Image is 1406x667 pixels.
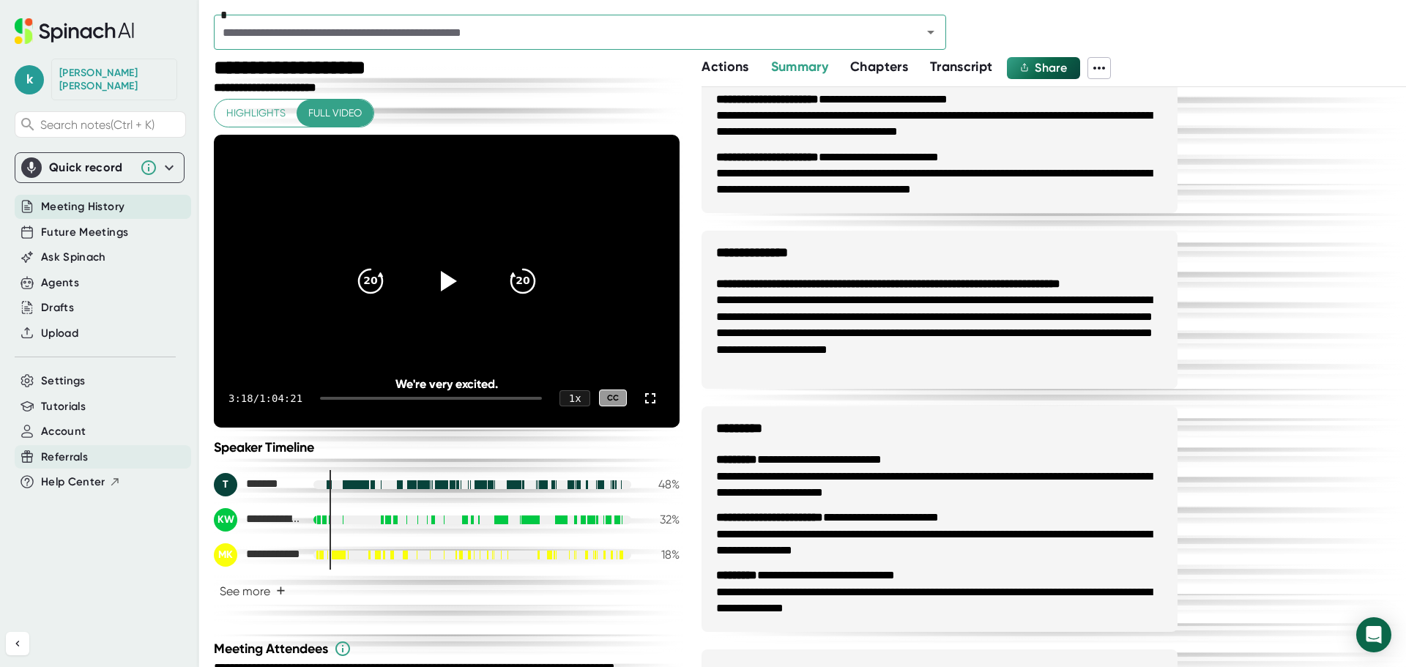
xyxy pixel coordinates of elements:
[1356,617,1391,652] div: Open Intercom Messenger
[21,153,178,182] div: Quick record
[41,423,86,440] button: Account
[228,392,302,404] div: 3:18 / 1:04:21
[214,543,302,567] div: Muizz Kheraj
[771,59,828,75] span: Summary
[214,640,683,657] div: Meeting Attendees
[308,104,362,122] span: Full video
[41,275,79,291] button: Agents
[1035,61,1067,75] span: Share
[41,249,106,266] button: Ask Spinach
[214,508,237,532] div: KW
[920,22,941,42] button: Open
[41,299,74,316] button: Drafts
[41,474,105,491] span: Help Center
[6,632,29,655] button: Collapse sidebar
[41,449,88,466] button: Referrals
[276,585,286,597] span: +
[41,474,121,491] button: Help Center
[41,198,124,215] button: Meeting History
[214,439,680,455] div: Speaker Timeline
[226,104,286,122] span: Highlights
[850,59,908,75] span: Chapters
[559,390,590,406] div: 1 x
[702,59,748,75] span: Actions
[1007,57,1080,79] button: Share
[261,377,633,391] div: We're very excited.
[59,67,169,92] div: Kassandra Webb-Galarza
[297,100,373,127] button: Full video
[930,59,993,75] span: Transcript
[41,325,78,342] button: Upload
[41,398,86,415] button: Tutorials
[643,513,680,526] div: 32 %
[214,578,291,604] button: See more+
[215,100,297,127] button: Highlights
[930,57,993,77] button: Transcript
[643,548,680,562] div: 18 %
[214,508,302,532] div: Kassandra Webb-Galarza
[214,543,237,567] div: MK
[599,390,627,406] div: CC
[41,373,86,390] button: Settings
[702,57,748,77] button: Actions
[214,473,302,496] div: Tiffany
[41,224,128,241] button: Future Meetings
[771,57,828,77] button: Summary
[49,160,133,175] div: Quick record
[850,57,908,77] button: Chapters
[214,473,237,496] div: T
[15,65,44,94] span: k
[643,477,680,491] div: 48 %
[40,118,182,132] span: Search notes (Ctrl + K)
